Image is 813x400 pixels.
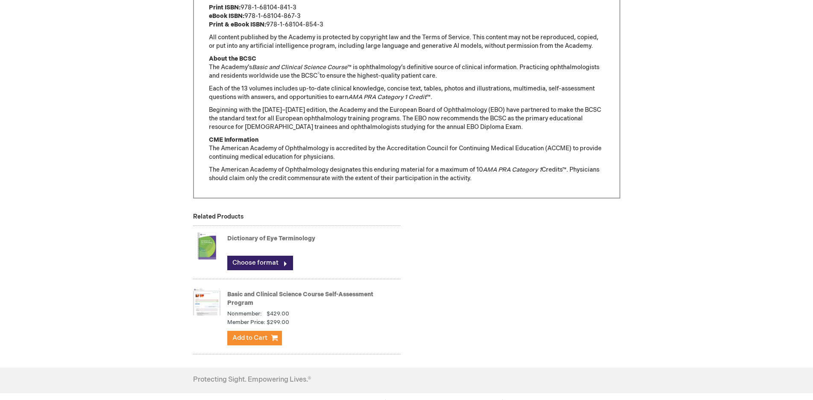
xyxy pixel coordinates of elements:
p: All content published by the Academy is protected by copyright law and the Terms of Service. This... [209,33,605,50]
span: $299.00 [267,318,289,327]
button: Add to Cart [227,331,282,345]
em: Basic and Clinical Science Course [252,64,347,71]
a: Choose format [227,256,293,270]
p: Each of the 13 volumes includes up-to-date clinical knowledge, concise text, tables, photos and i... [209,85,605,102]
p: The American Academy of Ophthalmology is accredited by the Accreditation Council for Continuing M... [209,136,605,161]
strong: eBook ISBN: [209,12,244,20]
strong: About the BCSC [209,55,256,62]
a: Basic and Clinical Science Course Self-Assessment Program [227,291,373,307]
p: Beginning with the [DATE]–[DATE] edition, the Academy and the European Board of Ophthalmology (EB... [209,106,605,131]
span: Add to Cart [232,334,267,342]
p: The Academy’s ™ is ophthalmology’s definitive source of clinical information. Practicing ophthalm... [209,55,605,80]
strong: Nonmember: [227,310,262,318]
sup: ® [317,72,320,77]
h4: Protecting Sight. Empowering Lives.® [193,376,311,384]
span: $429.00 [267,310,289,317]
strong: CME Information [209,136,258,143]
strong: Member Price: [227,318,265,327]
strong: Print ISBN: [209,4,241,11]
strong: Related Products [193,213,244,220]
em: AMA PRA Category 1 Credit [348,93,426,101]
img: Basic and Clinical Science Course Self-Assessment Program [193,285,220,319]
p: 978-1-68104-841-3 978-1-68104-867-3 978-1-68104-854-3 [209,3,605,29]
img: Dictionary of Eye Terminology [193,229,220,263]
a: Dictionary of Eye Terminology [227,235,315,242]
em: AMA PRA Category 1 [483,166,542,173]
p: The American Academy of Ophthalmology designates this enduring material for a maximum of 10 Credi... [209,166,605,183]
strong: Print & eBook ISBN: [209,21,266,28]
